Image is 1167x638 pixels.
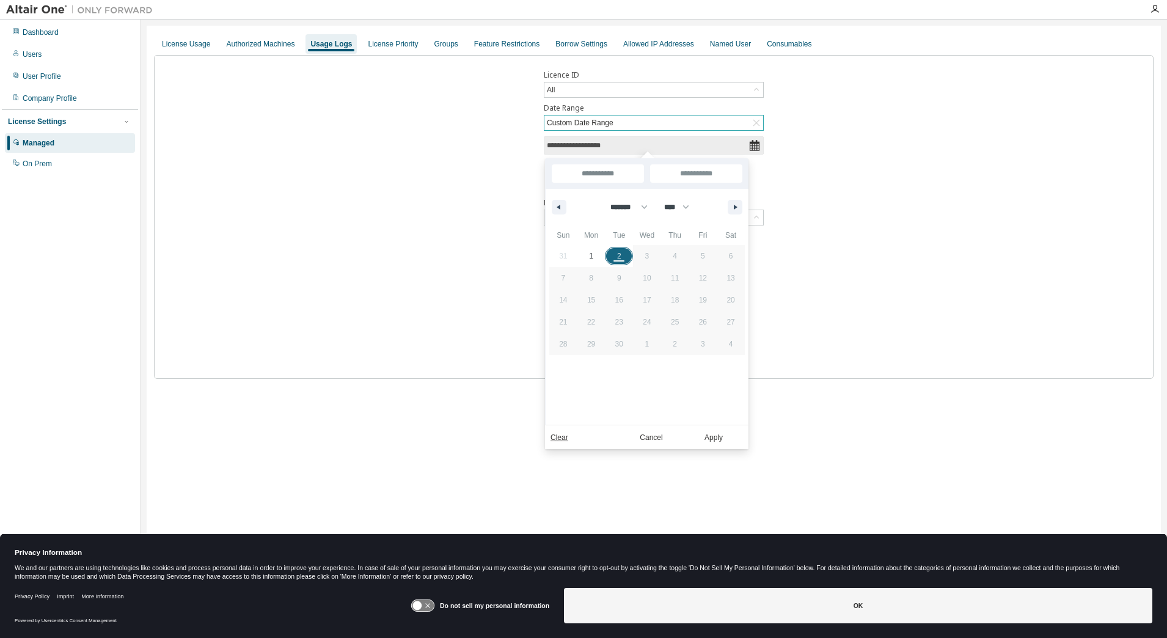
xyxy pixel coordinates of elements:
[577,226,605,245] span: Mon
[23,159,52,169] div: On Prem
[623,39,694,49] div: Allowed IP Addresses
[162,39,210,49] div: License Usage
[643,311,651,333] span: 24
[689,289,717,311] button: 19
[726,311,734,333] span: 27
[555,39,607,49] div: Borrow Settings
[726,267,734,289] span: 13
[23,94,77,103] div: Company Profile
[615,289,623,311] span: 16
[605,226,633,245] span: Tue
[699,311,707,333] span: 26
[589,245,593,267] span: 1
[717,311,745,333] button: 27
[729,245,733,267] span: 6
[544,103,764,113] label: Date Range
[577,245,605,267] button: 1
[643,289,651,311] span: 17
[605,245,633,267] button: 2
[544,210,763,225] div: Minutes (default)
[661,289,689,311] button: 18
[671,311,679,333] span: 25
[562,267,566,289] span: 7
[684,431,743,444] button: Apply
[544,70,764,80] label: Licence ID
[605,311,633,333] button: 23
[544,116,763,130] div: Custom Date Range
[23,50,42,59] div: Users
[549,226,577,245] span: Sun
[545,200,557,232] span: This Week
[622,431,681,444] button: Cancel
[577,289,605,311] button: 15
[605,267,633,289] button: 9
[717,245,745,267] button: 6
[726,289,734,311] span: 20
[701,245,705,267] span: 5
[545,263,557,295] span: This Month
[559,333,567,355] span: 28
[8,117,66,127] div: License Settings
[474,39,540,49] div: Feature Restrictions
[589,267,593,289] span: 8
[545,83,557,97] div: All
[605,333,633,355] button: 30
[587,311,595,333] span: 22
[559,311,567,333] span: 21
[23,71,61,81] div: User Profile
[717,267,745,289] button: 13
[559,289,567,311] span: 14
[661,226,689,245] span: Thu
[587,333,595,355] span: 29
[545,179,557,200] span: [DATE]
[699,267,707,289] span: 12
[645,245,649,267] span: 3
[545,116,615,130] div: Custom Date Range
[577,267,605,289] button: 8
[549,333,577,355] button: 28
[577,311,605,333] button: 22
[689,226,717,245] span: Fri
[671,267,679,289] span: 11
[633,245,661,267] button: 3
[544,82,763,97] div: All
[661,267,689,289] button: 11
[587,289,595,311] span: 15
[615,311,623,333] span: 23
[434,39,458,49] div: Groups
[643,267,651,289] span: 10
[545,295,557,327] span: Last Month
[717,289,745,311] button: 20
[767,39,811,49] div: Consumables
[661,245,689,267] button: 4
[673,245,677,267] span: 4
[549,311,577,333] button: 21
[633,267,661,289] button: 10
[23,138,54,148] div: Managed
[615,333,623,355] span: 30
[717,226,745,245] span: Sat
[633,311,661,333] button: 24
[310,39,352,49] div: Usage Logs
[689,245,717,267] button: 5
[226,39,294,49] div: Authorized Machines
[23,28,59,37] div: Dashboard
[617,267,621,289] span: 9
[699,289,707,311] span: 19
[577,333,605,355] button: 29
[368,39,418,49] div: License Priority
[617,245,621,267] span: 2
[545,232,557,263] span: Last Week
[710,39,751,49] div: Named User
[551,431,568,444] a: Clear
[689,311,717,333] button: 26
[633,226,661,245] span: Wed
[545,158,557,179] span: [DATE]
[633,289,661,311] button: 17
[6,4,159,16] img: Altair One
[689,267,717,289] button: 12
[671,289,679,311] span: 18
[605,289,633,311] button: 16
[661,311,689,333] button: 25
[549,289,577,311] button: 14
